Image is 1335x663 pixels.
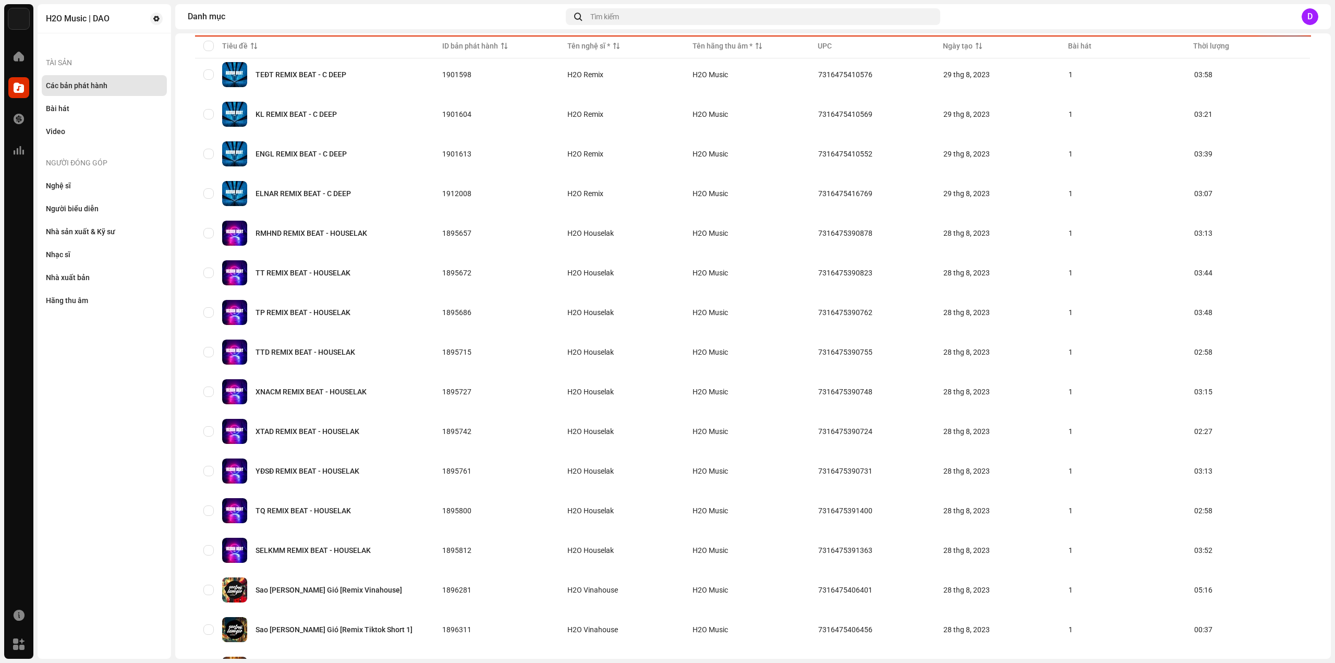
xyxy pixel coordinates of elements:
[442,467,471,475] span: 1895761
[442,150,471,158] span: 1901613
[943,110,990,118] span: 29 thg 8, 2023
[1194,229,1212,237] span: 03:13
[567,586,676,594] span: H2O Vinahouse
[256,586,402,594] div: Sao Trời Làm Gió [Remix Vinahouse]
[222,181,247,206] img: e24ea099-283e-4822-8460-0f88be6825ed
[1194,586,1212,594] span: 05:16
[567,547,614,554] div: H2O Houselak
[442,348,471,356] span: 1895715
[442,229,471,237] span: 1895657
[1069,150,1073,158] span: 1
[693,348,728,356] span: H2O Music
[1069,388,1073,396] span: 1
[1194,189,1212,198] span: 03:07
[222,617,247,642] img: 37a07230-c2e5-4f8d-a71b-6b0874cd4d3e
[567,230,614,237] div: H2O Houselak
[1069,189,1073,198] span: 1
[818,348,872,356] span: 7316475390755
[256,428,359,435] div: XTAD REMIX BEAT - HOUSELAK
[693,586,728,594] span: H2O Music
[567,348,614,356] div: H2O Houselak
[567,269,614,276] div: H2O Houselak
[693,70,728,79] span: H2O Music
[442,546,471,554] span: 1895812
[256,507,351,514] div: TQ REMIX BEAT - HOUSELAK
[693,229,728,237] span: H2O Music
[222,538,247,563] img: 588d9460-e340-45fa-b2c7-b09f975d5fb2
[943,150,990,158] span: 29 thg 8, 2023
[818,586,872,594] span: 7316475406401
[42,121,167,142] re-m-nav-item: Video
[1069,70,1073,79] span: 1
[42,244,167,265] re-m-nav-item: Nhạc sĩ
[818,150,872,158] span: 7316475410552
[567,467,614,475] div: H2O Houselak
[442,507,471,515] span: 1895800
[46,204,99,213] div: Người biểu diễn
[943,269,990,277] span: 28 thg 8, 2023
[1194,70,1212,79] span: 03:58
[567,190,676,197] span: H2O Remix
[42,98,167,119] re-m-nav-item: Bài hát
[1069,586,1073,594] span: 1
[567,150,603,158] div: H2O Remix
[222,260,247,285] img: 3b0883a0-9994-408c-b10e-ad855e1a850c
[1194,427,1212,436] span: 02:27
[693,150,728,158] span: H2O Music
[693,110,728,118] span: H2O Music
[1194,348,1212,356] span: 02:58
[818,625,872,634] span: 7316475406456
[1069,507,1073,515] span: 1
[256,626,412,633] div: Sao Trời Làm Gió [Remix Tiktok Short 1]
[567,428,614,435] div: H2O Houselak
[818,308,872,317] span: 7316475390762
[442,625,471,634] span: 1896311
[818,388,872,396] span: 7316475390748
[1069,625,1073,634] span: 1
[943,586,990,594] span: 28 thg 8, 2023
[222,379,247,404] img: 4136b858-3d2c-4bf6-925c-7798d2a4dc5d
[222,419,247,444] img: 4999e81a-439c-4b61-bca3-f20c8a0d4521
[1069,110,1073,118] span: 1
[693,625,728,634] span: H2O Music
[222,141,247,166] img: a888ba2e-b027-4fc6-a1ce-ded94fe932fb
[1194,507,1212,515] span: 02:58
[46,296,88,305] div: Hãng thu âm
[567,507,676,514] span: H2O Houselak
[442,427,471,436] span: 1895742
[46,182,71,190] div: Nghệ sĩ
[693,427,728,436] span: H2O Music
[46,250,70,259] div: Nhạc sĩ
[567,71,603,78] div: H2O Remix
[442,308,471,317] span: 1895686
[442,388,471,396] span: 1895727
[1194,467,1212,475] span: 03:13
[567,626,676,633] span: H2O Vinahouse
[567,626,618,633] div: H2O Vinahouse
[943,546,990,554] span: 28 thg 8, 2023
[1069,427,1073,436] span: 1
[818,546,872,554] span: 7316475391363
[256,230,367,237] div: RMHND REMIX BEAT - HOUSELAK
[188,13,562,21] div: Danh mục
[222,102,247,127] img: 3e96aa50-fdf2-4b45-9ec5-469447007ce1
[567,586,618,594] div: H2O Vinahouse
[567,309,614,316] div: H2O Houselak
[222,498,247,523] img: 475078d5-2f9b-48a6-be29-24228eb15a34
[222,221,247,246] img: 666fa860-bb0a-42f3-a551-8d1f266f166e
[567,388,676,395] span: H2O Houselak
[693,189,728,198] span: H2O Music
[1302,8,1318,25] div: D
[442,41,498,51] div: ID bản phát hành
[567,507,614,514] div: H2O Houselak
[818,427,872,436] span: 7316475390724
[943,189,990,198] span: 29 thg 8, 2023
[567,348,676,356] span: H2O Houselak
[46,273,90,282] div: Nhà xuất bản
[943,70,990,79] span: 29 thg 8, 2023
[567,230,676,237] span: H2O Houselak
[1194,110,1212,118] span: 03:21
[818,507,872,515] span: 7316475391400
[442,189,471,198] span: 1912008
[42,290,167,311] re-m-nav-item: Hãng thu âm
